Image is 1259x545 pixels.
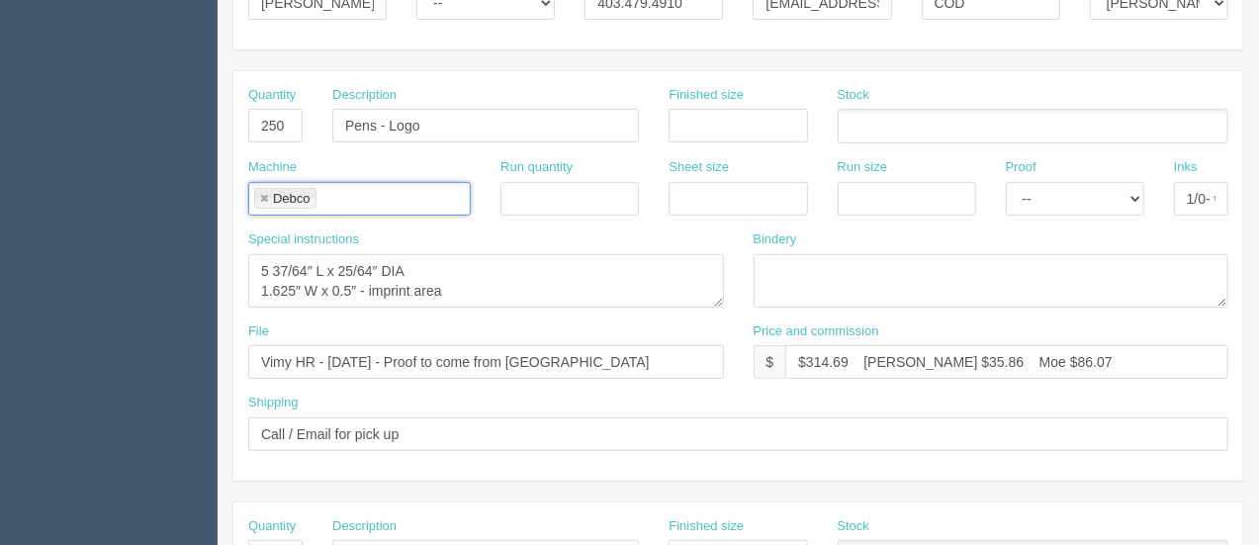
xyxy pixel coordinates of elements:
[332,517,397,536] label: Description
[332,86,397,105] label: Description
[754,345,786,379] div: $
[669,517,744,536] label: Finished size
[248,230,359,249] label: Special instructions
[754,322,879,341] label: Price and commission
[838,86,870,105] label: Stock
[248,517,296,536] label: Quantity
[1006,158,1036,177] label: Proof
[838,517,870,536] label: Stock
[248,158,297,177] label: Machine
[248,86,296,105] label: Quantity
[248,394,299,412] label: Shipping
[248,322,269,341] label: File
[754,230,797,249] label: Bindery
[838,158,888,177] label: Run size
[669,158,729,177] label: Sheet size
[500,158,573,177] label: Run quantity
[754,254,1229,308] textarea: trim, assemble - ARB
[273,192,311,205] div: Debco
[1174,158,1198,177] label: Inks
[669,86,744,105] label: Finished size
